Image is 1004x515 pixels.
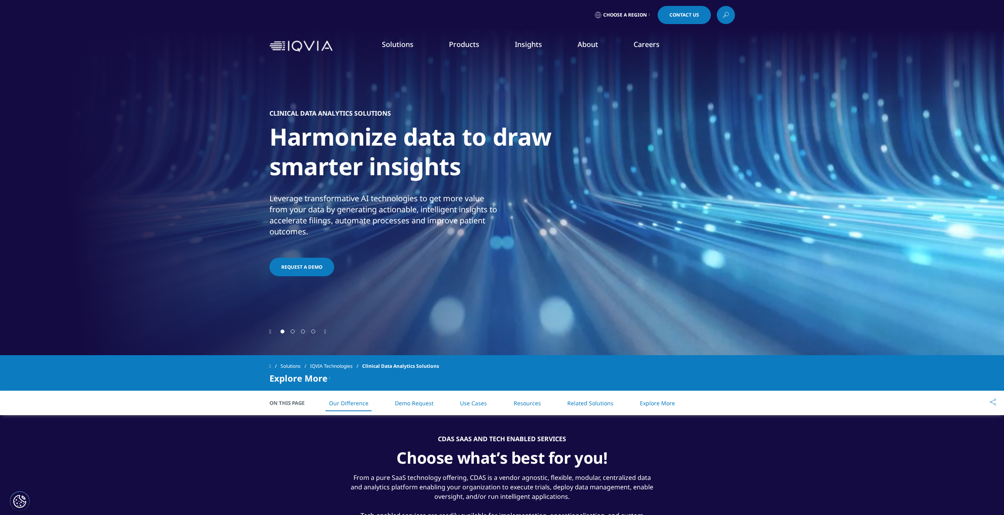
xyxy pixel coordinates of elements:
a: Use Cases [460,399,487,407]
span: On This Page [269,399,313,407]
a: Solutions [382,39,413,49]
span: Go to slide 1 [280,330,284,333]
div: Previous slide [269,328,271,335]
a: Contact Us [658,6,711,24]
a: Our Difference [329,399,368,407]
p: Leverage transformative AI technologies to get more value from your data by generating actionable... [269,193,500,242]
div: CDAS SAAS AND TECH ENABLED SERVICES [350,435,654,443]
span: Contact Us [669,13,699,17]
a: Related Solutions [567,399,613,407]
a: Demo Request [395,399,434,407]
a: Products [449,39,479,49]
span: Clinical Data Analytics Solutions [362,359,439,373]
a: Insights [515,39,542,49]
a: Explore More [640,399,675,407]
a: Resources [514,399,541,407]
h5: CLINICAL DATA ANALYTICS SOLUTIONS [269,109,391,117]
span: Go to slide 2 [291,330,295,333]
span: REQUEST A DEMO [281,264,322,270]
a: About [578,39,598,49]
a: REQUEST A DEMO [269,258,334,276]
a: Careers [634,39,660,49]
span: Go to slide 3 [301,330,305,333]
nav: Primary [336,28,735,65]
a: Solutions [280,359,310,373]
div: Next slide [324,328,326,335]
img: IQVIA Healthcare Information Technology and Pharma Clinical Research Company [269,41,333,52]
a: IQVIA Technologies [310,359,362,373]
button: Cookies Settings [10,491,30,511]
span: Explore More [269,373,327,383]
span: Go to slide 4 [311,330,315,333]
div: 1 / 4 [269,59,735,328]
span: Choose a Region [603,12,647,18]
div: Choose what’s best for you! [350,443,654,468]
h1: Harmonize data to draw smarter insights [269,122,565,186]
